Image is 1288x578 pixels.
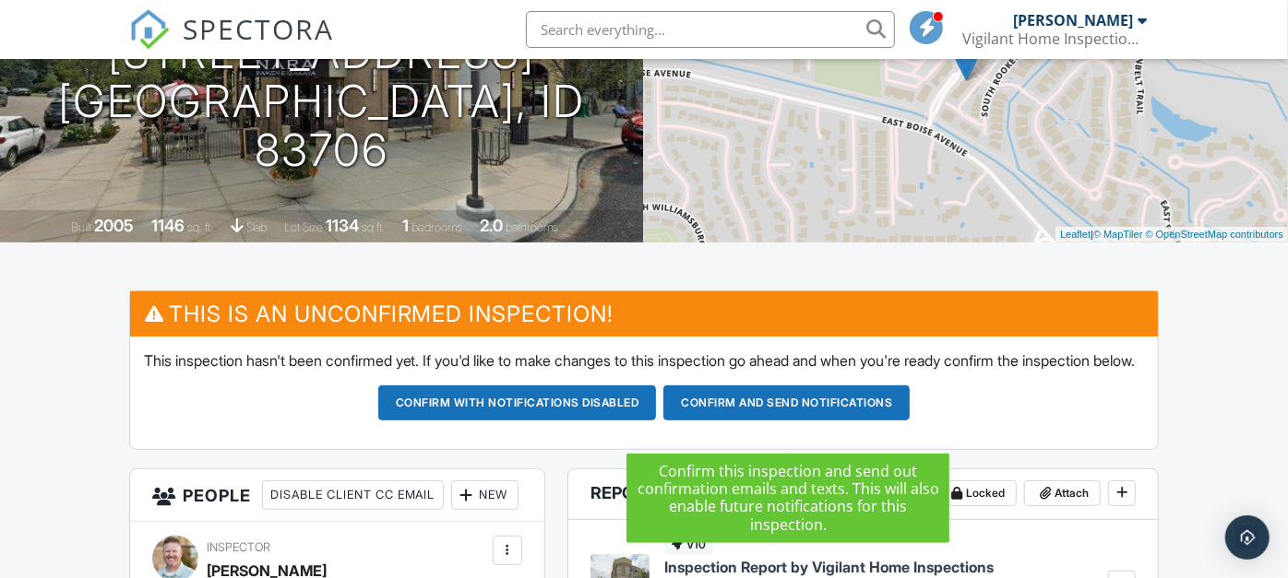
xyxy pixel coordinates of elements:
h3: This is an Unconfirmed Inspection! [130,291,1159,336]
a: © MapTiler [1093,229,1143,240]
a: Leaflet [1060,229,1091,240]
div: Disable Client CC Email [262,480,444,510]
div: New [451,480,519,510]
h1: [STREET_ADDRESS] [GEOGRAPHIC_DATA], ID 83706 [30,29,614,174]
a: SPECTORA [129,25,334,64]
span: bathrooms [506,220,558,234]
div: 2005 [94,216,134,235]
div: Vigilant Home Inspections LLC [962,29,1147,48]
span: slab [246,220,267,234]
a: © OpenStreetMap contributors [1146,229,1283,240]
span: Inspector [207,540,270,554]
div: 1 [402,216,409,235]
button: Confirm and send notifications [663,385,910,420]
div: 1134 [326,216,359,235]
input: Search everything... [526,11,895,48]
span: Lot Size [284,220,323,234]
span: SPECTORA [183,9,334,48]
div: | [1055,227,1288,242]
img: The Best Home Inspection Software - Spectora [129,9,170,50]
p: This inspection hasn't been confirmed yet. If you'd like to make changes to this inspection go ah... [144,350,1145,371]
span: Built [71,220,91,234]
div: [PERSON_NAME] [1013,11,1133,29]
h3: People [130,469,544,522]
span: bedrooms [411,220,462,234]
button: Confirm with notifications disabled [378,385,657,420]
div: 2.0 [480,216,503,235]
div: 1146 [151,216,185,235]
span: sq.ft. [362,220,385,234]
div: Open Intercom Messenger [1225,515,1270,560]
span: sq. ft. [187,220,213,234]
